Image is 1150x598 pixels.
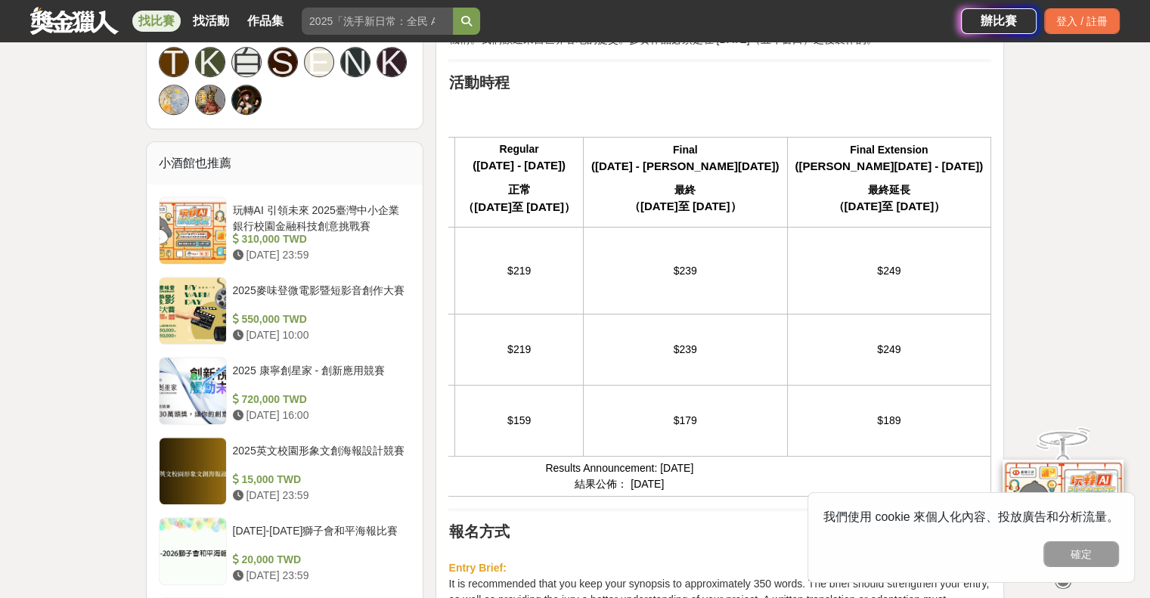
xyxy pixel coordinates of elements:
[340,47,370,77] a: N
[159,357,411,425] a: 2025 康寧創星家 - 創新應用競賽 720,000 TWD [DATE] 16:00
[673,144,698,156] strong: Final
[233,283,405,311] div: 2025麥味登微電影暨短影音創作大賽
[241,11,290,32] a: 作品集
[195,85,225,115] a: Avatar
[233,327,405,343] div: [DATE] 10:00
[463,200,575,213] span: （[DATE]至 [DATE]）
[233,311,405,327] div: 550,000 TWD
[160,85,188,114] img: Avatar
[233,407,405,423] div: [DATE] 16:00
[1044,8,1120,34] div: 登入 / 註冊
[196,85,225,114] img: Avatar
[132,11,181,32] a: 找比賽
[500,143,539,155] strong: Regular
[583,314,787,386] td: $239
[233,568,405,584] div: [DATE] 23:59
[448,562,506,574] strong: Entry Brief:
[823,510,1119,523] span: 我們使用 cookie 來個人化內容、投放廣告和分析流量。
[508,183,531,196] span: 正常
[377,47,407,77] a: K
[787,228,991,314] td: $249
[583,228,787,314] td: $239
[159,437,411,505] a: 2025英文校園形象文創海報設計競賽 15,000 TWD [DATE] 23:59
[455,228,584,314] td: $219
[455,314,584,386] td: $219
[850,144,928,156] strong: Final Extension
[231,85,262,115] a: Avatar
[868,184,910,196] strong: 最終延長
[674,184,696,196] strong: 最終
[268,47,298,77] a: S
[473,159,566,172] span: ([DATE] - [DATE])
[629,200,742,212] span: （[DATE]至 [DATE]）
[583,386,787,457] td: $179
[233,488,405,503] div: [DATE] 23:59
[591,160,780,172] span: ([DATE] - [PERSON_NAME][DATE])
[233,472,405,488] div: 15,000 TWD
[231,47,262,77] a: 白
[1003,460,1124,560] img: d2146d9a-e6f6-4337-9592-8cefde37ba6b.png
[1043,541,1119,567] button: 確定
[233,231,405,247] div: 310,000 TWD
[248,457,991,497] td: Results Announcement: [DATE] 結果公佈： [DATE]
[448,74,509,91] strong: 活動時程
[159,197,411,265] a: 玩轉AI 引領未來 2025臺灣中小企業銀行校園金融科技創意挑戰賽 310,000 TWD [DATE] 23:59
[232,85,261,114] img: Avatar
[233,392,405,407] div: 720,000 TWD
[147,142,423,184] div: 小酒館也推薦
[187,11,235,32] a: 找活動
[233,523,405,552] div: [DATE]-[DATE]獅子會和平海報比賽
[159,517,411,585] a: [DATE]-[DATE]獅子會和平海報比賽 20,000 TWD [DATE] 23:59
[833,200,946,212] span: （[DATE]至 [DATE]）
[961,8,1037,34] a: 辦比賽
[233,363,405,392] div: 2025 康寧創星家 - 創新應用競賽
[795,160,984,172] span: ([PERSON_NAME][DATE] - [DATE])
[448,523,509,540] strong: 報名方式
[159,277,411,345] a: 2025麥味登微電影暨短影音創作大賽 550,000 TWD [DATE] 10:00
[195,47,225,77] a: K
[159,85,189,115] a: Avatar
[455,386,584,457] td: $159
[787,314,991,386] td: $249
[302,8,453,35] input: 2025「洗手新日常：全民 ALL IN」洗手歌全台徵選
[233,247,405,263] div: [DATE] 23:59
[233,552,405,568] div: 20,000 TWD
[159,47,189,77] a: T
[304,47,334,77] a: E
[233,203,405,231] div: 玩轉AI 引領未來 2025臺灣中小企業銀行校園金融科技創意挑戰賽
[787,386,991,457] td: $189
[233,443,405,472] div: 2025英文校園形象文創海報設計競賽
